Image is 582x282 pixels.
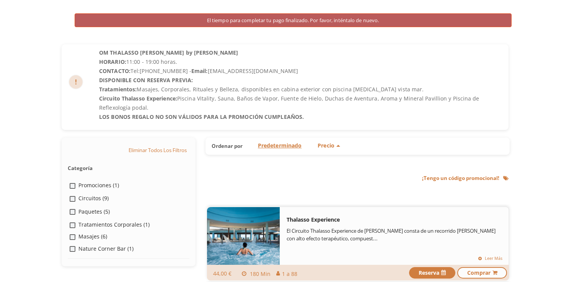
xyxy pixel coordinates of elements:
[212,143,250,149] span: Ordenar por
[318,142,334,149] span: Precio
[99,113,304,120] strong: LOS BONOS REGALO NO SON VÁLIDOS PARA LA PROMOCIÓN CUMPLEAÑOS.
[78,232,107,240] label: Masajes (6)
[99,85,504,122] ul: Masajes, Corporales, Rituales y Belleza, disponibles en cabina exterior con piscina [MEDICAL_DATA...
[213,266,238,282] span: Precio por persona
[78,220,150,229] label: Tratamientos Corporales (1)
[68,165,93,172] span: Categoría
[419,269,446,277] span: Reserva
[99,94,504,122] ul: Piscina Vitality, Sauna, Baños de Vapor, Fuente de Hielo, Duchas de Aventura, Aroma y Mineral Pav...
[99,95,177,102] strong: Circuito Thalasso Experience:
[287,216,478,223] h2: Thalasso Experience
[99,66,504,122] ul: Tel:[PHONE_NUMBER] - [EMAIL_ADDRESS][DOMAIN_NAME]
[78,194,109,202] label: Circuitos (9)
[99,49,238,56] strong: OM THALASSO [PERSON_NAME] by [PERSON_NAME]
[78,245,134,253] label: Nature Corner Bar (1)
[75,13,512,27] div: El tiempo para completar tu pago finalizado. Por favor, inténtalo de nuevo.
[422,175,509,182] div: ¡Tengo un código promocional!
[78,207,110,216] label: Paquetes (5)
[467,269,497,277] span: Comprar
[129,147,187,158] span: Eliminar todos los filtros
[99,76,193,84] strong: DISPONIBLE CON RESERVA PREVIA:
[99,67,130,75] strong: CONTACTO:
[207,207,280,266] img: vitality_pool_br
[191,67,208,75] strong: Email:
[287,227,502,243] div: El Circuito Thalasso Experience de [PERSON_NAME] consta de un recorrido [PERSON_NAME] con alto ef...
[99,58,126,65] strong: HORARIO:
[258,142,302,149] span: Predeterminado
[276,266,307,282] span: Este servicio puede ser disfrutado por @people a @people personas al mismo tiempo
[78,181,119,189] label: Promociones (1)
[99,86,137,93] strong: Tratamientos:
[99,57,504,122] ul: 11:00 - 19:00 horas.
